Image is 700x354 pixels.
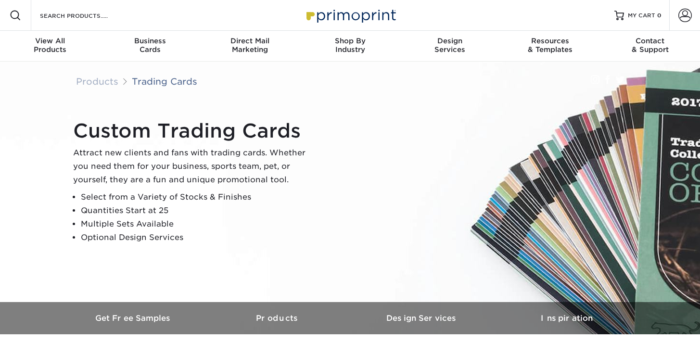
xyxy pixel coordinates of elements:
span: Business [100,37,200,45]
a: Get Free Samples [62,302,206,334]
span: Shop By [300,37,400,45]
a: DesignServices [400,31,500,62]
li: Select from a Variety of Stocks & Finishes [81,190,314,204]
h1: Custom Trading Cards [73,119,314,142]
a: Trading Cards [132,76,197,87]
span: Contact [600,37,700,45]
a: Design Services [350,302,495,334]
li: Optional Design Services [81,231,314,244]
h3: Products [206,314,350,323]
div: Marketing [200,37,300,54]
li: Multiple Sets Available [81,217,314,231]
a: Contact& Support [600,31,700,62]
a: Products [76,76,118,87]
a: Products [206,302,350,334]
h3: Get Free Samples [62,314,206,323]
a: Direct MailMarketing [200,31,300,62]
a: Resources& Templates [500,31,600,62]
span: Direct Mail [200,37,300,45]
span: 0 [657,12,662,19]
a: Shop ByIndustry [300,31,400,62]
img: Primoprint [302,5,398,25]
div: Cards [100,37,200,54]
div: & Support [600,37,700,54]
a: Inspiration [495,302,639,334]
div: Industry [300,37,400,54]
div: & Templates [500,37,600,54]
span: Resources [500,37,600,45]
h3: Inspiration [495,314,639,323]
input: SEARCH PRODUCTS..... [39,10,133,21]
p: Attract new clients and fans with trading cards. Whether you need them for your business, sports ... [73,146,314,187]
div: Services [400,37,500,54]
h3: Design Services [350,314,495,323]
a: BusinessCards [100,31,200,62]
span: Design [400,37,500,45]
li: Quantities Start at 25 [81,204,314,217]
span: MY CART [628,12,655,20]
